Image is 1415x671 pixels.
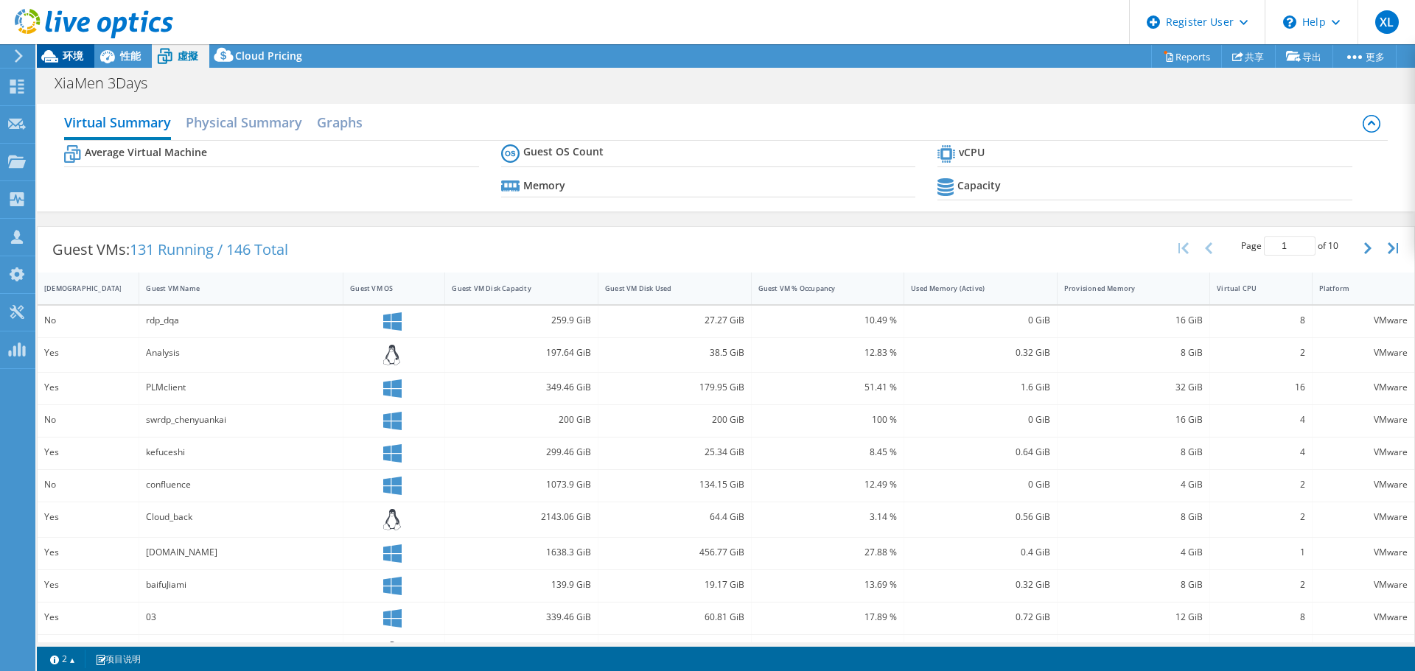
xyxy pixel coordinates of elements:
div: No [44,312,132,329]
div: 299.46 GiB [452,444,591,460]
div: 1638.3 GiB [452,544,591,561]
div: 13.69 % [758,577,898,593]
div: No [44,412,132,428]
a: 导出 [1275,45,1333,68]
input: jump to page [1264,236,1316,256]
div: rdp_dqa [146,312,336,329]
div: No [44,477,132,493]
div: VMware [1319,509,1408,525]
div: 38.5 GiB [605,345,744,361]
div: 350 GiB [452,642,591,658]
span: 131 Running / 146 Total [130,239,288,259]
div: 2 [1217,345,1304,361]
svg: \n [1283,15,1296,29]
div: 8.45 % [758,444,898,460]
div: Yes [44,609,132,625]
div: 4 GiB [1064,477,1203,493]
div: 8 GiB [1064,509,1203,525]
div: VMware [1319,444,1408,460]
div: 03 [146,609,336,625]
span: 虛擬 [178,49,198,63]
div: Analysis [146,345,336,361]
div: 25.34 GiB [605,444,744,460]
div: 8 GiB [1064,577,1203,593]
div: 100 % [758,412,898,428]
div: 51.41 % [758,379,898,396]
div: Yes [44,379,132,396]
div: 200 GiB [452,412,591,428]
div: 100 % [758,642,898,658]
a: 共享 [1221,45,1276,68]
b: Average Virtual Machine [85,145,207,160]
div: 12 GiB [1064,609,1203,625]
div: 0 GiB [911,312,1050,329]
div: 16 [1217,642,1304,658]
div: CRM01 [146,642,336,658]
div: Guest VM Disk Used [605,284,727,293]
div: swrdp_chenyuankai [146,412,336,428]
div: Yes [44,444,132,460]
a: 项目说明 [85,650,151,668]
span: 10 [1328,239,1338,252]
div: 0.4 GiB [911,544,1050,561]
div: 139.9 GiB [452,577,591,593]
span: XL [1375,10,1399,34]
div: VMware [1319,312,1408,329]
div: 64.4 GiB [605,509,744,525]
div: 4.8 GiB [911,642,1050,658]
div: [DOMAIN_NAME] [146,544,336,561]
div: Yes [44,577,132,593]
div: 2 [1217,477,1304,493]
span: Cloud Pricing [235,49,302,63]
div: 134.15 GiB [605,477,744,493]
div: 16 GiB [1064,312,1203,329]
div: VMware [1319,412,1408,428]
div: kefuceshi [146,444,336,460]
b: Memory [523,178,565,193]
div: PLMclient [146,379,336,396]
div: 456.77 GiB [605,544,744,561]
div: 0.64 GiB [911,444,1050,460]
div: VMware [1319,544,1408,561]
div: Yes [44,509,132,525]
div: Provisioned Memory [1064,284,1186,293]
span: 性能 [120,49,141,63]
div: 1.6 GiB [911,379,1050,396]
div: VMware [1319,477,1408,493]
div: baifuJiami [146,577,336,593]
div: 8 GiB [1064,345,1203,361]
a: 2 [40,650,85,668]
div: 0.32 GiB [911,577,1050,593]
div: 8 [1217,312,1304,329]
div: 179.95 GiB [605,379,744,396]
div: Platform [1319,284,1390,293]
div: 48 GiB [1064,642,1203,658]
span: 环境 [63,49,83,63]
div: 10.49 % [758,312,898,329]
div: [DEMOGRAPHIC_DATA] [44,284,114,293]
div: confluence [146,477,336,493]
div: 2143.06 GiB [452,509,591,525]
h1: XiaMen 3Days [48,75,170,91]
div: 2 [1217,577,1304,593]
div: VMware [1319,609,1408,625]
span: Page of [1241,236,1338,256]
div: 32 GiB [1064,379,1203,396]
div: 17.89 % [758,609,898,625]
div: 8 [1217,609,1304,625]
div: Yes [44,345,132,361]
div: 12.49 % [758,477,898,493]
div: 349.46 GiB [452,379,591,396]
div: 16 GiB [1064,412,1203,428]
div: 27.27 GiB [605,312,744,329]
div: 0 GiB [911,412,1050,428]
div: 12.83 % [758,345,898,361]
div: 4 [1217,444,1304,460]
div: VMware [1319,379,1408,396]
div: Virtual CPU [1217,284,1287,293]
div: 0.56 GiB [911,509,1050,525]
div: VMware [1319,642,1408,658]
div: 0.72 GiB [911,609,1050,625]
div: 200 GiB [605,412,744,428]
div: 0.32 GiB [911,345,1050,361]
